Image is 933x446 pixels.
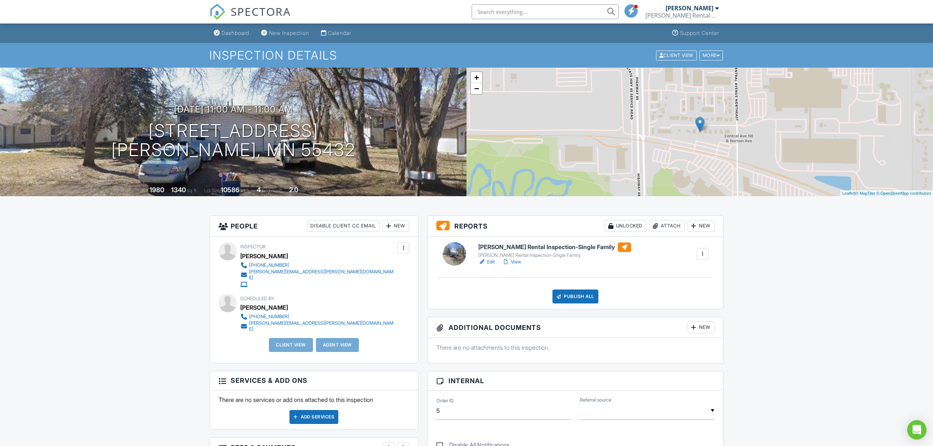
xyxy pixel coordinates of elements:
[240,269,396,281] a: [PERSON_NAME][EMAIL_ADDRESS][PERSON_NAME][DOMAIN_NAME]
[680,30,719,36] div: Support Center
[269,30,309,36] div: New Inspection
[669,26,722,40] a: Support Center
[478,252,631,258] div: [PERSON_NAME] Rental Inspection-Single Family
[240,313,396,320] a: [PHONE_NUMBER]
[478,258,495,266] a: Edit
[656,50,697,60] div: Client View
[289,410,338,424] div: Add Services
[580,397,611,403] label: Referral source
[436,398,454,404] label: Order ID
[471,83,482,94] a: Zoom out
[855,191,875,195] a: © MapTiler
[240,262,396,269] a: [PHONE_NUMBER]
[552,289,598,303] div: Publish All
[328,30,351,36] div: Calendar
[209,4,226,20] img: The Best Home Inspection Software - Spectora
[318,26,354,40] a: Calendar
[428,371,723,391] h3: Internal
[666,4,713,12] div: [PERSON_NAME]
[249,320,396,332] div: [PERSON_NAME][EMAIL_ADDRESS][PERSON_NAME][DOMAIN_NAME]
[111,121,356,160] h1: [STREET_ADDRESS] [PERSON_NAME], MN 55432
[187,188,197,193] span: sq. ft.
[428,317,723,338] h3: Additional Documents
[257,186,261,194] div: 4
[502,258,521,266] a: View
[645,12,719,19] div: Fridley Rental Property Inspection Division
[307,220,379,232] div: Disable Client CC Email
[249,314,289,320] div: [PHONE_NUMBER]
[478,242,631,252] h6: [PERSON_NAME] Rental Inspection-Single Family
[605,220,646,232] div: Unlocked
[262,188,282,193] span: bedrooms
[699,50,723,60] div: More
[471,72,482,83] a: Zoom in
[210,390,418,429] div: There are no services or add ons attached to this inspection
[907,420,927,440] div: Open Intercom Messenger
[249,269,396,281] div: [PERSON_NAME][EMAIL_ADDRESS][PERSON_NAME][DOMAIN_NAME]
[221,186,239,194] div: 10586
[876,191,931,195] a: © OpenStreetMap contributors
[171,186,186,194] div: 1340
[240,320,396,332] a: [PERSON_NAME][EMAIL_ADDRESS][PERSON_NAME][DOMAIN_NAME]
[221,30,249,36] div: Dashboard
[249,262,289,268] div: [PHONE_NUMBER]
[649,220,685,232] div: Attach
[655,52,699,58] a: Client View
[240,302,288,313] div: [PERSON_NAME]
[688,220,714,232] div: New
[231,4,291,19] span: SPECTORA
[436,344,714,352] p: There are no attachments to this inspection.
[478,242,631,259] a: [PERSON_NAME] Rental Inspection-Single Family [PERSON_NAME] Rental Inspection-Single Family
[209,10,291,25] a: SPECTORA
[299,188,320,193] span: bathrooms
[210,216,418,237] h3: People
[382,220,409,232] div: New
[840,190,933,197] div: |
[211,26,252,40] a: Dashboard
[150,186,164,194] div: 1980
[240,251,288,262] div: [PERSON_NAME]
[842,191,854,195] a: Leaflet
[688,321,714,333] div: New
[240,244,266,249] span: Inspector
[428,216,723,237] h3: Reports
[472,4,619,19] input: Search everything...
[210,371,418,390] h3: Services & Add ons
[174,104,293,114] h3: [DATE] 11:00 am - 11:00 am
[209,49,724,62] h1: Inspection Details
[258,26,312,40] a: New Inspection
[241,188,250,193] span: sq.ft.
[204,188,220,193] span: Lot Size
[289,186,298,194] div: 2.0
[240,296,274,301] span: Scheduled By
[140,188,148,193] span: Built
